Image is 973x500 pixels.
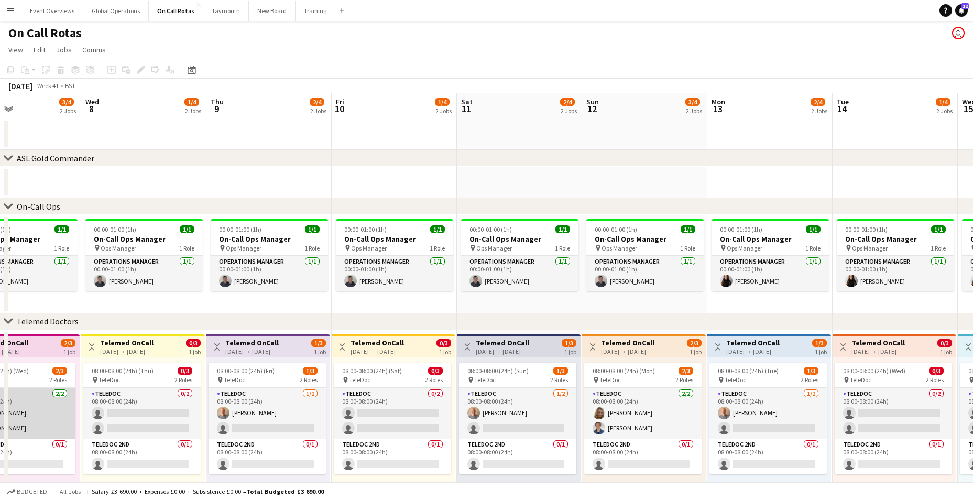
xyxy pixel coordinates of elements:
[675,376,693,384] span: 2 Roles
[60,107,76,115] div: 2 Jobs
[61,339,75,347] span: 2/3
[249,1,296,21] button: New Board
[92,367,154,375] span: 08:00-08:00 (24h) (Thu)
[226,244,261,252] span: Ops Manager
[937,339,952,347] span: 0/3
[586,256,704,291] app-card-role: Operations Manager1/100:00-01:00 (1h)[PERSON_NAME]
[65,82,75,90] div: BST
[8,25,82,41] h1: On Call Rotas
[49,376,67,384] span: 2 Roles
[246,487,324,495] span: Total Budgeted £3 690.00
[564,347,576,356] div: 1 job
[185,107,201,115] div: 2 Jobs
[586,219,704,291] app-job-card: 00:00-01:00 (1h)1/1On-Call Ops Manager Ops Manager1 RoleOperations Manager1/100:00-01:00 (1h)[PER...
[681,225,695,233] span: 1/1
[931,225,946,233] span: 1/1
[835,103,849,115] span: 14
[56,45,72,55] span: Jobs
[727,244,762,252] span: Ops Manager
[586,97,599,106] span: Sun
[78,43,110,57] a: Comms
[428,367,443,375] span: 0/3
[84,103,99,115] span: 8
[184,98,199,106] span: 1/4
[342,367,402,375] span: 08:00-08:00 (24h) (Sat)
[100,347,154,355] div: [DATE] → [DATE]
[805,244,821,252] span: 1 Role
[186,339,201,347] span: 0/3
[845,225,888,233] span: 00:00-01:00 (1h)
[584,363,702,474] app-job-card: 08:00-08:00 (24h) (Mon)2/3 TeleDoc2 RolesTeleDoc2/208:00-08:00 (24h)[PERSON_NAME][PERSON_NAME]Tel...
[8,45,23,55] span: View
[852,244,888,252] span: Ops Manager
[174,376,192,384] span: 2 Roles
[435,98,450,106] span: 1/4
[602,244,637,252] span: Ops Manager
[680,244,695,252] span: 1 Role
[85,219,203,291] div: 00:00-01:00 (1h)1/1On-Call Ops Manager Ops Manager1 RoleOperations Manager1/100:00-01:00 (1h)[PER...
[225,347,279,355] div: [DATE] → [DATE]
[336,256,453,291] app-card-role: Operations Manager1/100:00-01:00 (1h)[PERSON_NAME]
[837,234,954,244] h3: On-Call Ops Manager
[300,376,318,384] span: 2 Roles
[101,244,136,252] span: Ops Manager
[712,219,829,291] app-job-card: 00:00-01:00 (1h)1/1On-Call Ops Manager Ops Manager1 RoleOperations Manager1/100:00-01:00 (1h)[PER...
[940,347,952,356] div: 1 job
[469,225,512,233] span: 00:00-01:00 (1h)
[334,439,451,474] app-card-role: TeleDoc 2nd0/108:00-08:00 (24h)
[461,97,473,106] span: Sat
[351,347,404,355] div: [DATE] → [DATE]
[17,153,94,164] div: ASL Gold Commander
[843,367,905,375] span: 08:00-08:00 (24h) (Wed)
[179,244,194,252] span: 1 Role
[8,81,32,91] div: [DATE]
[931,244,946,252] span: 1 Role
[690,347,702,356] div: 1 job
[712,256,829,291] app-card-role: Operations Manager1/100:00-01:00 (1h)[PERSON_NAME]
[211,219,328,291] app-job-card: 00:00-01:00 (1h)1/1On-Call Ops Manager Ops Manager1 RoleOperations Manager1/100:00-01:00 (1h)[PER...
[425,376,443,384] span: 2 Roles
[562,339,576,347] span: 1/3
[599,376,621,384] span: TeleDoc
[430,244,445,252] span: 1 Role
[601,338,654,347] h3: Telemed OnCall
[54,225,69,233] span: 1/1
[725,376,746,384] span: TeleDoc
[560,98,575,106] span: 2/4
[83,1,149,21] button: Global Operations
[430,225,445,233] span: 1/1
[806,225,821,233] span: 1/1
[720,225,762,233] span: 00:00-01:00 (1h)
[815,347,827,356] div: 1 job
[52,367,67,375] span: 2/3
[334,363,451,474] div: 08:00-08:00 (24h) (Sat)0/3 TeleDoc2 RolesTeleDoc0/208:00-08:00 (24h) TeleDoc 2nd0/108:00-08:00 (24h)
[83,439,201,474] app-card-role: TeleDoc 2nd0/108:00-08:00 (24h)
[811,98,825,106] span: 2/4
[178,367,192,375] span: 0/3
[685,98,700,106] span: 3/4
[586,234,704,244] h3: On-Call Ops Manager
[17,201,60,212] div: On-Call Ops
[459,363,576,474] div: 08:00-08:00 (24h) (Sun)1/3 TeleDoc2 RolesTeleDoc1/208:00-08:00 (24h)[PERSON_NAME] TeleDoc 2nd0/10...
[718,367,779,375] span: 08:00-08:00 (24h) (Tue)
[82,45,106,55] span: Comms
[467,367,529,375] span: 08:00-08:00 (24h) (Sun)
[801,376,818,384] span: 2 Roles
[837,219,954,291] app-job-card: 00:00-01:00 (1h)1/1On-Call Ops Manager Ops Manager1 RoleOperations Manager1/100:00-01:00 (1h)[PER...
[209,388,326,439] app-card-role: TeleDoc1/208:00-08:00 (24h)[PERSON_NAME]
[209,103,224,115] span: 9
[310,98,324,106] span: 2/4
[149,1,203,21] button: On Call Rotas
[211,256,328,291] app-card-role: Operations Manager1/100:00-01:00 (1h)[PERSON_NAME]
[92,487,324,495] div: Salary £3 690.00 + Expenses £0.00 + Subsistence £0.00 =
[209,363,326,474] app-job-card: 08:00-08:00 (24h) (Fri)1/3 TeleDoc2 RolesTeleDoc1/208:00-08:00 (24h)[PERSON_NAME] TeleDoc 2nd0/10...
[211,234,328,244] h3: On-Call Ops Manager
[550,376,568,384] span: 2 Roles
[83,363,201,474] app-job-card: 08:00-08:00 (24h) (Thu)0/3 TeleDoc2 RolesTeleDoc0/208:00-08:00 (24h) TeleDoc 2nd0/108:00-08:00 (24h)
[679,367,693,375] span: 2/3
[709,363,827,474] div: 08:00-08:00 (24h) (Tue)1/3 TeleDoc2 RolesTeleDoc1/208:00-08:00 (24h)[PERSON_NAME] TeleDoc 2nd0/10...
